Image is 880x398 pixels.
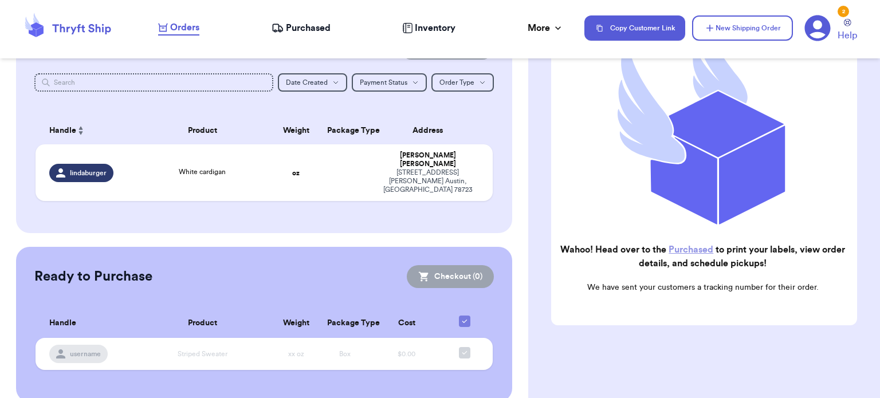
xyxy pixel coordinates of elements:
th: Weight [272,117,321,144]
span: Handle [49,317,76,329]
button: Copy Customer Link [584,15,685,41]
th: Product [133,117,271,144]
div: [STREET_ADDRESS][PERSON_NAME] Austin , [GEOGRAPHIC_DATA] 78723 [376,168,479,194]
span: Purchased [286,21,331,35]
th: Package Type [320,309,370,338]
span: Help [838,29,857,42]
a: Inventory [402,21,455,35]
a: Orders [158,21,199,36]
button: Sort ascending [76,124,85,137]
span: xx oz [288,350,304,357]
a: Help [838,19,857,42]
button: Date Created [278,73,347,92]
span: Box [339,350,351,357]
a: Purchased [669,245,713,254]
a: Purchased [272,21,331,35]
span: username [70,349,101,358]
div: 2 [838,6,849,17]
a: 2 [804,15,831,41]
span: Inventory [415,21,455,35]
h2: Wahoo! Head over to the to print your labels, view order details, and schedule pickups! [560,243,846,270]
span: Order Type [439,79,474,86]
div: More [528,21,564,35]
button: Payment Status [352,73,427,92]
strong: oz [292,170,300,176]
button: New Shipping Order [692,15,793,41]
span: Date Created [286,79,328,86]
th: Address [370,117,493,144]
th: Product [133,309,271,338]
span: White cardigan [179,168,226,175]
span: Orders [170,21,199,34]
span: $0.00 [398,350,415,357]
th: Package Type [320,117,370,144]
div: [PERSON_NAME] [PERSON_NAME] [376,151,479,168]
th: Cost [370,309,443,338]
span: Handle [49,125,76,137]
button: Order Type [431,73,494,92]
th: Weight [272,309,321,338]
p: We have sent your customers a tracking number for their order. [560,282,846,293]
h2: Ready to Purchase [34,267,152,286]
span: Payment Status [360,79,407,86]
button: Checkout (0) [407,265,494,288]
span: Striped Sweater [178,350,227,357]
input: Search [34,73,273,92]
span: lindaburger [70,168,107,178]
